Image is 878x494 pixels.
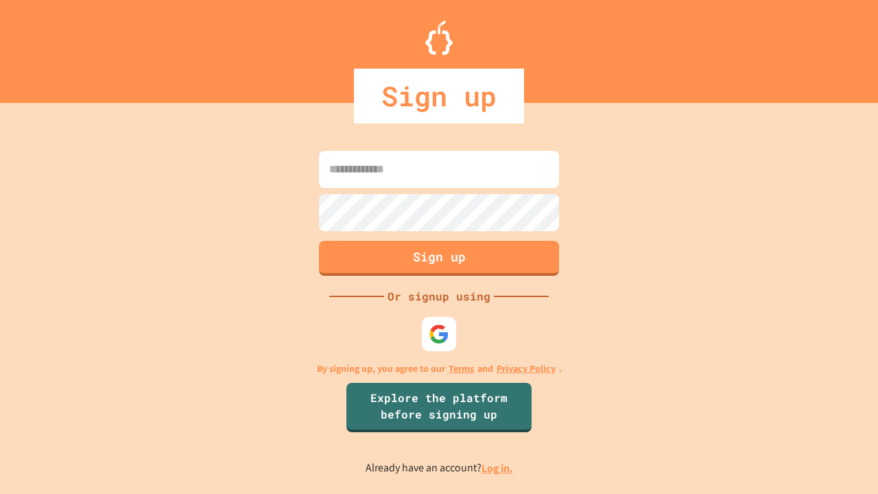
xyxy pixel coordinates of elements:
[346,383,532,432] a: Explore the platform before signing up
[429,324,449,344] img: google-icon.svg
[317,362,562,376] p: By signing up, you agree to our and .
[425,21,453,55] img: Logo.svg
[497,362,556,376] a: Privacy Policy
[354,69,524,123] div: Sign up
[319,241,559,276] button: Sign up
[384,288,494,305] div: Or signup using
[482,461,513,475] a: Log in.
[449,362,474,376] a: Terms
[366,460,513,477] p: Already have an account?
